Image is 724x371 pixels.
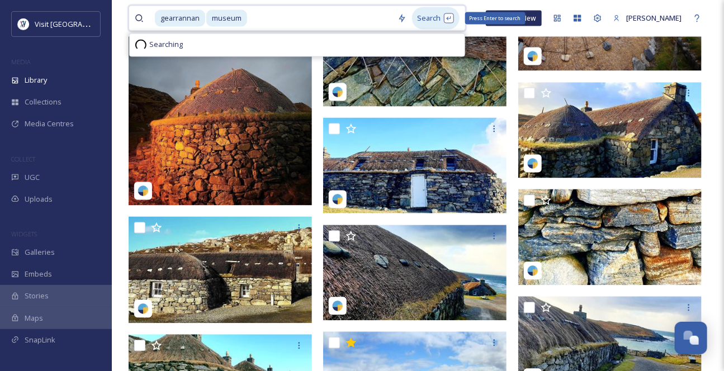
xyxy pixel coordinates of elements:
[323,11,507,106] img: toadywwtravelphotos-18209422780192857-7.jpg
[527,265,538,277] img: snapsea-logo.png
[25,335,55,345] span: SnapLink
[608,7,687,29] a: [PERSON_NAME]
[129,217,312,324] img: toadywwtravelphotos-18209422780192857-6.jpg
[155,10,205,26] span: gearrannan
[35,18,121,29] span: Visit [GEOGRAPHIC_DATA]
[25,247,55,258] span: Galleries
[11,58,31,66] span: MEDIA
[332,301,343,312] img: snapsea-logo.png
[412,7,460,29] div: Search
[323,225,507,321] img: toadywwtravelphotos-18209422780192857-5.jpg
[25,194,53,204] span: Uploads
[25,172,40,183] span: UGC
[25,97,61,107] span: Collections
[25,291,49,301] span: Stories
[25,75,47,85] span: Library
[518,189,702,285] img: toadywwtravelphotos-18209422780192857-3.jpg
[138,185,149,197] img: snapsea-logo.png
[11,230,37,238] span: WIDGETS
[18,18,29,30] img: Untitled%20design%20%2897%29.png
[11,155,35,163] span: COLLECT
[25,269,52,279] span: Embeds
[138,303,149,315] img: snapsea-logo.png
[206,10,247,26] span: museum
[465,12,526,25] div: Press Enter to search
[332,194,343,205] img: snapsea-logo.png
[332,87,343,98] img: snapsea-logo.png
[527,51,538,62] img: snapsea-logo.png
[626,13,682,23] span: [PERSON_NAME]
[527,158,538,169] img: snapsea-logo.png
[486,11,542,26] a: What's New
[323,118,507,213] img: toadywwtravelphotos-18209422780192857-9.jpg
[518,83,702,178] img: toadywwtravelphotos-18209422780192857-8.jpg
[25,118,74,129] span: Media Centres
[675,322,707,354] button: Open Chat
[149,40,183,50] span: Searching
[25,313,43,324] span: Maps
